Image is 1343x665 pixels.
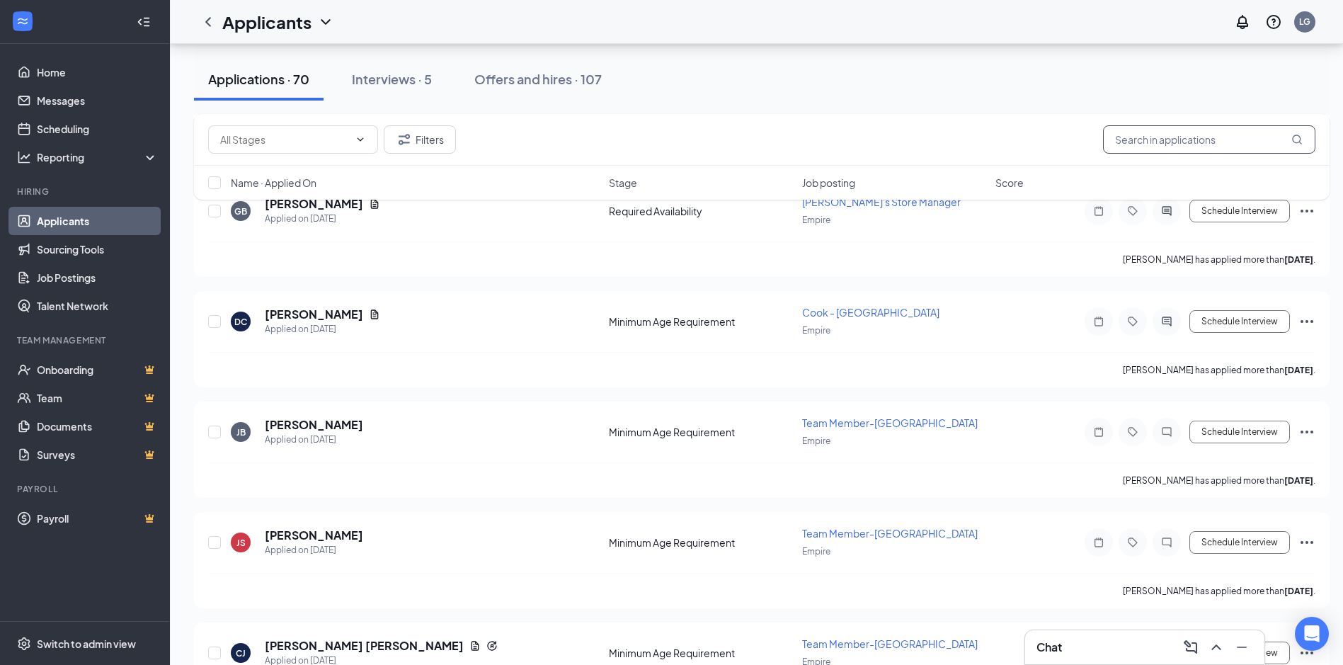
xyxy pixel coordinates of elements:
[37,235,158,263] a: Sourcing Tools
[37,263,158,292] a: Job Postings
[317,13,334,30] svg: ChevronDown
[1230,636,1253,659] button: Minimize
[1284,475,1313,486] b: [DATE]
[609,425,794,439] div: Minimum Age Requirement
[1090,316,1107,327] svg: Note
[1189,310,1290,333] button: Schedule Interview
[265,433,363,447] div: Applied on [DATE]
[1124,316,1141,327] svg: Tag
[384,125,456,154] button: Filter Filters
[265,638,464,654] h5: [PERSON_NAME] [PERSON_NAME]
[265,417,363,433] h5: [PERSON_NAME]
[1123,364,1315,376] p: [PERSON_NAME] has applied more than .
[474,70,602,88] div: Offers and hires · 107
[369,309,380,320] svg: Document
[995,176,1024,190] span: Score
[222,10,312,34] h1: Applicants
[1158,426,1175,438] svg: ChatInactive
[37,637,136,651] div: Switch to admin view
[37,441,158,469] a: SurveysCrown
[802,637,978,650] span: Team Member-[GEOGRAPHIC_DATA]
[1189,421,1290,443] button: Schedule Interview
[1298,644,1315,661] svg: Ellipses
[220,132,349,147] input: All Stages
[17,150,31,164] svg: Analysis
[1158,537,1175,548] svg: ChatInactive
[1234,13,1251,30] svg: Notifications
[802,306,939,319] span: Cook - [GEOGRAPHIC_DATA]
[355,134,366,145] svg: ChevronDown
[1295,617,1329,651] div: Open Intercom Messenger
[37,58,158,86] a: Home
[1205,636,1228,659] button: ChevronUp
[1090,537,1107,548] svg: Note
[265,307,363,322] h5: [PERSON_NAME]
[17,186,155,198] div: Hiring
[17,334,155,346] div: Team Management
[236,426,246,438] div: JB
[1179,636,1202,659] button: ComposeMessage
[802,325,830,336] span: Empire
[1036,640,1062,655] h3: Chat
[1123,254,1315,266] p: [PERSON_NAME] has applied more than .
[609,646,794,660] div: Minimum Age Requirement
[1284,365,1313,375] b: [DATE]
[37,150,159,164] div: Reporting
[37,356,158,384] a: OnboardingCrown
[17,637,31,651] svg: Settings
[200,13,217,30] svg: ChevronLeft
[1284,254,1313,265] b: [DATE]
[231,176,316,190] span: Name · Applied On
[1298,534,1315,551] svg: Ellipses
[1299,16,1310,28] div: LG
[265,528,363,543] h5: [PERSON_NAME]
[1291,134,1303,145] svg: MagnifyingGlass
[265,322,380,336] div: Applied on [DATE]
[265,212,380,226] div: Applied on [DATE]
[486,640,498,652] svg: Reapply
[802,215,830,225] span: Empire
[1103,125,1315,154] input: Search in applications
[37,207,158,235] a: Applicants
[265,543,363,557] div: Applied on [DATE]
[236,537,246,549] div: JS
[1123,474,1315,487] p: [PERSON_NAME] has applied more than .
[1298,424,1315,441] svg: Ellipses
[1284,586,1313,596] b: [DATE]
[37,292,158,320] a: Talent Network
[17,483,155,495] div: Payroll
[396,131,413,148] svg: Filter
[37,384,158,412] a: TeamCrown
[1265,13,1282,30] svg: QuestionInfo
[609,535,794,550] div: Minimum Age Requirement
[37,115,158,143] a: Scheduling
[234,316,247,328] div: DC
[802,546,830,557] span: Empire
[1208,639,1225,656] svg: ChevronUp
[37,504,158,533] a: PayrollCrown
[802,436,830,446] span: Empire
[37,412,158,441] a: DocumentsCrown
[1233,639,1250,656] svg: Minimize
[1124,426,1141,438] svg: Tag
[609,314,794,329] div: Minimum Age Requirement
[352,70,432,88] div: Interviews · 5
[1124,537,1141,548] svg: Tag
[16,14,30,28] svg: WorkstreamLogo
[802,176,855,190] span: Job posting
[1123,585,1315,597] p: [PERSON_NAME] has applied more than .
[1189,531,1290,554] button: Schedule Interview
[1158,316,1175,327] svg: ActiveChat
[1090,426,1107,438] svg: Note
[37,86,158,115] a: Messages
[208,70,309,88] div: Applications · 70
[609,176,637,190] span: Stage
[137,15,151,29] svg: Collapse
[1298,313,1315,330] svg: Ellipses
[236,647,246,659] div: CJ
[802,527,978,540] span: Team Member-[GEOGRAPHIC_DATA]
[1182,639,1199,656] svg: ComposeMessage
[469,640,481,652] svg: Document
[802,416,978,429] span: Team Member-[GEOGRAPHIC_DATA]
